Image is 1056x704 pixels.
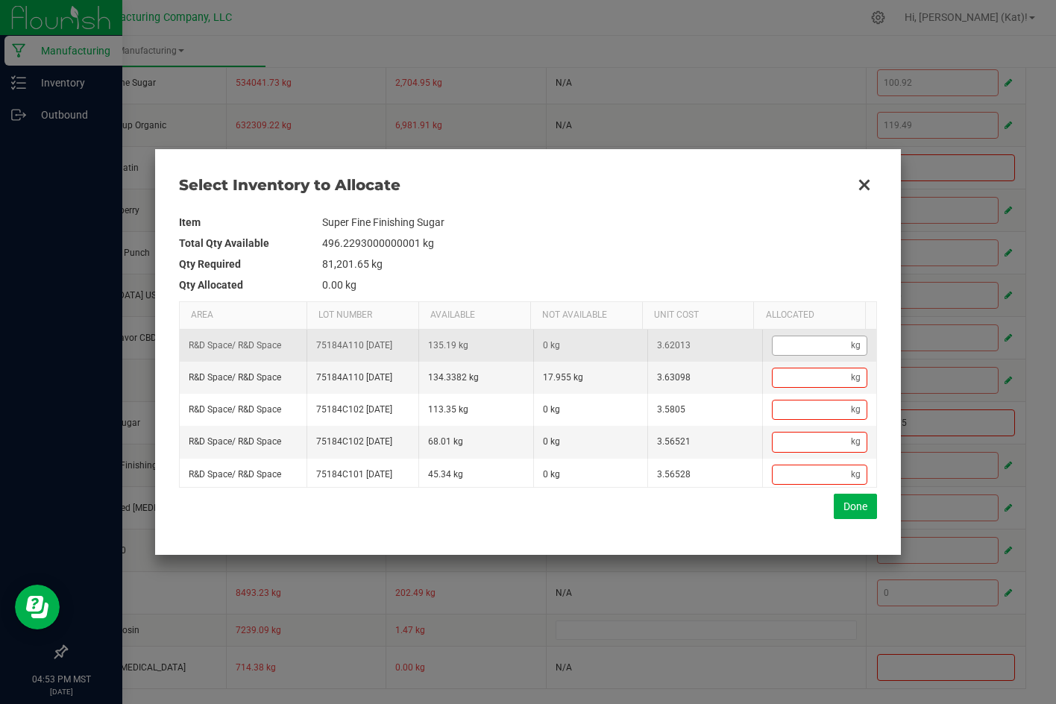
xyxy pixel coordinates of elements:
td: 45.34 kg [418,459,533,491]
span: Allocated [766,309,814,321]
span: Select Inventory to Allocate [179,175,849,195]
span: kg [851,339,867,352]
div: Data table [180,302,876,487]
td: 496.2293000000001 kg [322,233,877,254]
span: R&D Space / R&D Space [189,469,281,480]
td: 17.955 kg [533,362,648,394]
td: 0 kg [533,459,648,491]
td: 68.01 kg [418,426,533,458]
th: Item [179,212,322,233]
span: R&D Space / R&D Space [189,372,281,383]
span: R&D Space / R&D Space [189,436,281,447]
td: 3.56521 [647,426,762,458]
span: Not Available [542,309,607,321]
span: kg [851,403,867,416]
td: 75184C102 [DATE] [307,426,418,458]
td: 3.63098 [647,362,762,394]
td: 0 kg [533,330,648,362]
td: Super Fine Finishing Sugar [322,212,877,233]
span: Available [430,309,475,321]
th: Qty Required [179,254,322,274]
td: 75184C101 [DATE] [307,459,418,491]
td: 81,201.65 kg [322,254,877,274]
span: R&D Space / R&D Space [189,404,281,415]
td: 75184A110 [DATE] [307,330,418,362]
td: 0 kg [533,426,648,458]
td: 75184A110 [DATE] [307,362,418,394]
th: Qty Allocated [179,274,322,295]
td: 113.35 kg [418,394,533,426]
button: Done [834,494,877,519]
th: Total Qty Available [179,233,322,254]
td: 75184C102 [DATE] [307,394,418,426]
span: kg [851,371,867,384]
td: 0.00 kg [322,274,877,295]
span: kg [851,468,867,481]
td: 3.62013 [647,330,762,362]
span: kg [851,436,867,448]
span: R&D Space / R&D Space [189,340,281,351]
td: 3.5805 [647,394,762,426]
td: 135.19 kg [418,330,533,362]
td: 134.3382 kg [418,362,533,394]
td: 3.56528 [647,459,762,491]
iframe: Resource center [15,585,60,629]
td: 0 kg [533,394,648,426]
span: Unit Cost [654,309,699,321]
button: Close [849,169,880,201]
span: Area [191,309,213,321]
span: Lot Number [318,309,372,321]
